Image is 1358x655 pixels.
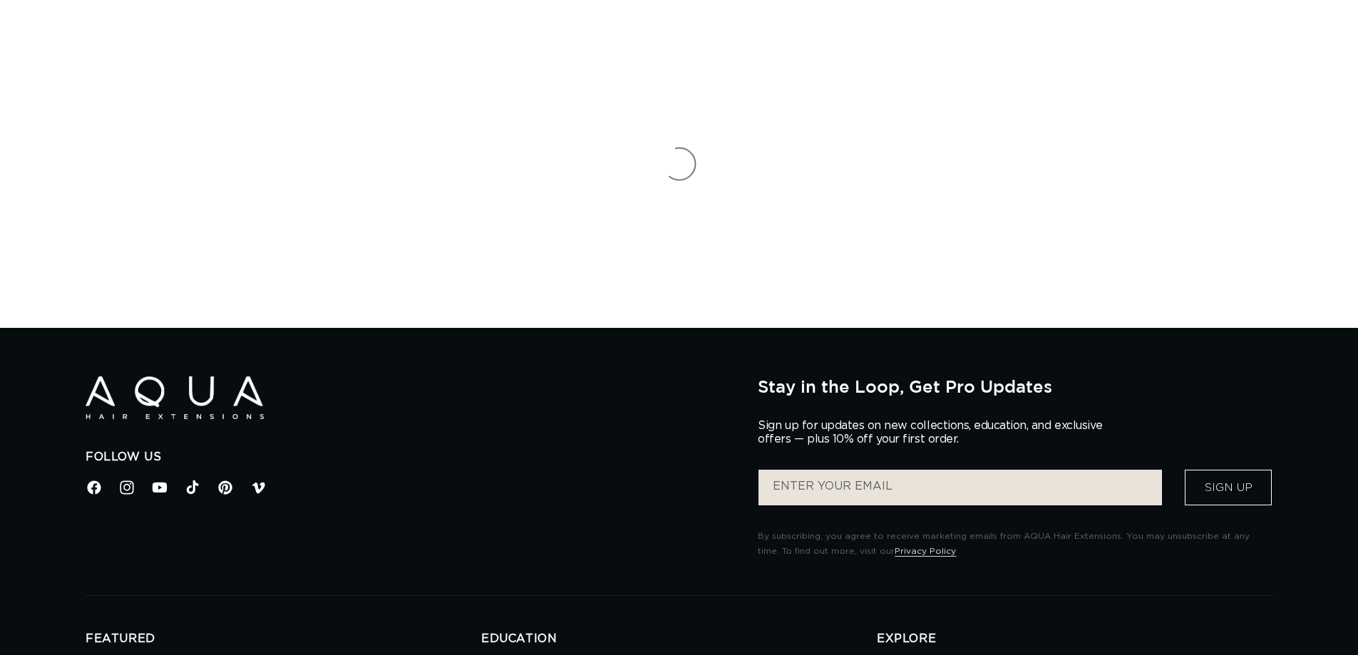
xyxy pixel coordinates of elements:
[481,631,877,646] h2: EDUCATION
[86,631,481,646] h2: FEATURED
[758,419,1114,446] p: Sign up for updates on new collections, education, and exclusive offers — plus 10% off your first...
[758,529,1272,559] p: By subscribing, you agree to receive marketing emails from AQUA Hair Extensions. You may unsubscr...
[86,376,264,420] img: Aqua Hair Extensions
[1185,470,1272,505] button: Sign Up
[895,547,956,555] a: Privacy Policy
[758,376,1272,396] h2: Stay in the Loop, Get Pro Updates
[758,470,1162,505] input: ENTER YOUR EMAIL
[86,450,736,465] h2: Follow Us
[877,631,1272,646] h2: EXPLORE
